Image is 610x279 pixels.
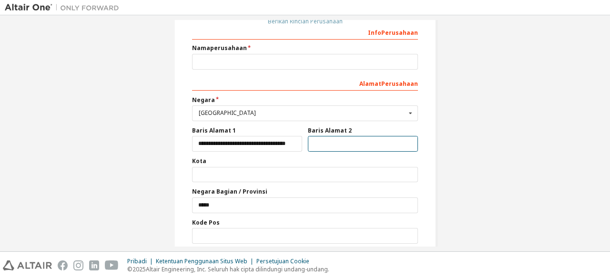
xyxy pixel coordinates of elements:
img: facebook.svg [58,260,68,270]
font: Persetujuan Cookie [256,257,309,265]
font: 2025 [132,265,146,273]
img: instagram.svg [73,260,83,270]
font: Baris Alamat 1 [192,126,236,134]
img: Altair Satu [5,3,124,12]
font: Berikan Rincian Perusahaan [268,17,343,25]
font: © [127,265,132,273]
font: Negara Bagian / Provinsi [192,187,267,196]
font: Perusahaan [381,29,418,37]
font: perusahaan [210,44,247,52]
font: Altair Engineering, Inc. Seluruh hak cipta dilindungi undang-undang. [146,265,329,273]
font: Info [368,29,381,37]
font: Kota [192,157,206,165]
font: Negara [192,96,215,104]
font: Alamat [359,80,381,88]
img: altair_logo.svg [3,260,52,270]
img: youtube.svg [105,260,119,270]
font: Nama [192,44,210,52]
font: Ketentuan Penggunaan Situs Web [156,257,247,265]
img: linkedin.svg [89,260,99,270]
font: [GEOGRAPHIC_DATA] [199,109,256,117]
font: Baris Alamat 2 [308,126,352,134]
font: Perusahaan [381,80,418,88]
font: Kode Pos [192,218,220,227]
font: Pribadi [127,257,147,265]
